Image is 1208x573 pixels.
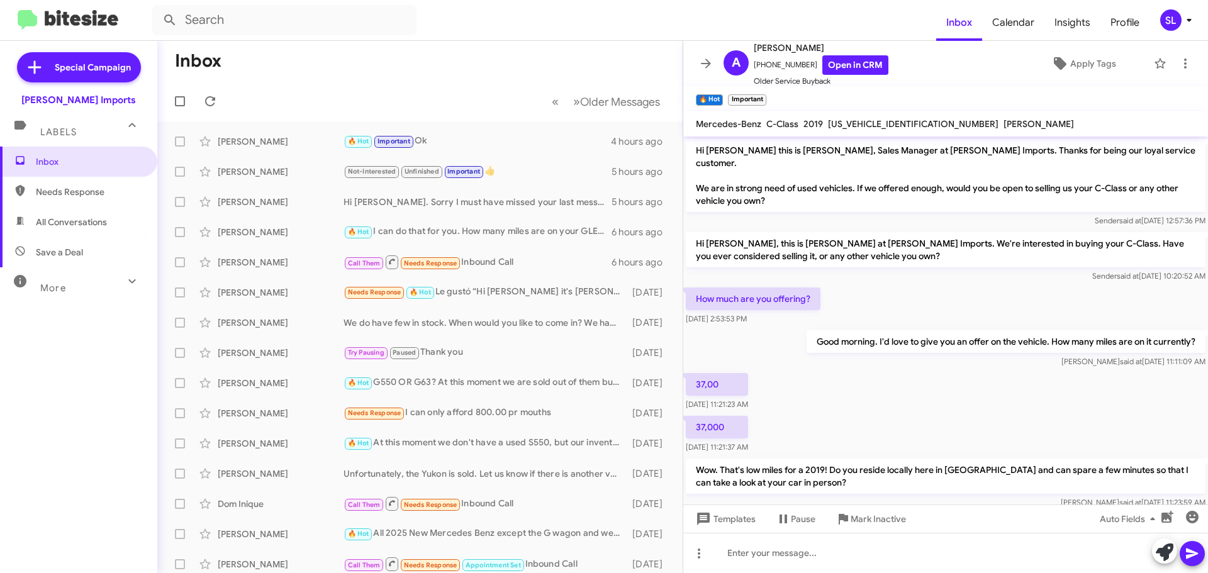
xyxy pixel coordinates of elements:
span: Save a Deal [36,246,83,259]
button: Previous [544,89,566,114]
div: G550 OR G63? At this moment we are sold out of them but getting a white G550 next month. [344,376,626,390]
button: Pause [766,508,825,530]
span: « [552,94,559,109]
div: [DATE] [626,316,673,329]
span: Try Pausing [348,348,384,357]
span: Appointment Set [466,561,521,569]
div: 6 hours ago [612,256,673,269]
input: Search [152,5,417,35]
div: Unfortunately, the Yukon is sold. Let us know if there is another vehicle that catches your eye. [344,467,626,480]
a: Open in CRM [822,55,888,75]
button: Next [566,89,668,114]
a: Special Campaign [17,52,141,82]
span: Needs Response [404,561,457,569]
div: [PERSON_NAME] [218,437,344,450]
span: Inbox [36,155,143,168]
span: Special Campaign [55,61,131,74]
span: Call Them [348,501,381,509]
div: 6 hours ago [612,226,673,238]
div: [PERSON_NAME] [218,558,344,570]
div: [DATE] [626,558,673,570]
div: All 2025 New Mercedes Benz except the G wagon and we also have specials for selected 2026 New Mer... [344,526,626,541]
div: [PERSON_NAME] [218,165,344,178]
span: Apply Tags [1070,52,1116,75]
div: We do have few in stock. When would you like to come in? We have an opening [DATE] at 1:15pm or 5... [344,316,626,329]
div: SL [1160,9,1182,31]
div: [PERSON_NAME] [218,316,344,329]
div: [DATE] [626,498,673,510]
span: Needs Response [36,186,143,198]
nav: Page navigation example [545,89,668,114]
span: More [40,282,66,294]
button: Auto Fields [1090,508,1170,530]
span: 🔥 Hot [348,137,369,145]
div: [PERSON_NAME] [218,528,344,540]
span: [PERSON_NAME] [DATE] 11:23:59 AM [1061,498,1205,507]
span: Not-Interested [348,167,396,175]
button: SL [1149,9,1194,31]
span: Paused [393,348,416,357]
span: 🔥 Hot [348,439,369,447]
button: Templates [683,508,766,530]
span: said at [1120,357,1142,366]
div: [PERSON_NAME] [218,196,344,208]
small: Important [728,94,766,106]
div: [PERSON_NAME] [218,256,344,269]
span: Mark Inactive [851,508,906,530]
div: [PERSON_NAME] [218,467,344,480]
p: How much are you offering? [686,287,820,310]
span: Unfinished [405,167,439,175]
div: [PERSON_NAME] [218,286,344,299]
div: [PERSON_NAME] [218,347,344,359]
span: 2019 [803,118,823,130]
span: Important [447,167,480,175]
div: I can only afford 800.00 pr mouths [344,406,626,420]
span: Needs Response [404,259,457,267]
p: Hi [PERSON_NAME] this is [PERSON_NAME], Sales Manager at [PERSON_NAME] Imports. Thanks for being ... [686,139,1205,212]
div: [DATE] [626,377,673,389]
span: [PHONE_NUMBER] [754,55,888,75]
span: said at [1117,271,1139,281]
span: 🔥 Hot [410,288,431,296]
div: Hi [PERSON_NAME]. Sorry I must have missed your last message. What kind of Chevy/GMC/Cadillac are... [344,196,612,208]
div: 👍 [344,164,612,179]
span: [PERSON_NAME] [DATE] 11:11:09 AM [1061,357,1205,366]
div: Inbound Call [344,496,626,511]
a: Profile [1100,4,1149,41]
span: Auto Fields [1100,508,1160,530]
span: 🔥 Hot [348,228,369,236]
a: Inbox [936,4,982,41]
span: Older Service Buyback [754,75,888,87]
div: 5 hours ago [612,196,673,208]
span: Pause [791,508,815,530]
div: Inbound Call [344,556,626,572]
span: 🔥 Hot [348,379,369,387]
span: Sender [DATE] 12:57:36 PM [1095,216,1205,225]
button: Mark Inactive [825,508,916,530]
span: C-Class [766,118,798,130]
span: Call Them [348,561,381,569]
span: Needs Response [404,501,457,509]
div: [DATE] [626,286,673,299]
span: [US_VEHICLE_IDENTIFICATION_NUMBER] [828,118,998,130]
span: Mercedes-Benz [696,118,761,130]
span: Insights [1044,4,1100,41]
p: Wow. That's low miles for a 2019! Do you reside locally here in [GEOGRAPHIC_DATA] and can spare a... [686,459,1205,494]
div: Inbound Call [344,254,612,270]
div: 4 hours ago [611,135,673,148]
div: [DATE] [626,467,673,480]
span: [DATE] 11:21:23 AM [686,399,748,409]
div: Ok [344,134,611,148]
span: Sender [DATE] 10:20:52 AM [1092,271,1205,281]
span: [PERSON_NAME] [1004,118,1074,130]
span: [DATE] 11:21:37 AM [686,442,748,452]
span: All Conversations [36,216,107,228]
span: Important [377,137,410,145]
span: said at [1119,216,1141,225]
a: Calendar [982,4,1044,41]
div: At this moment we don't have a used S550, but our inventory changes by the day. [344,436,626,450]
div: [DATE] [626,528,673,540]
div: Le gustó “Hi [PERSON_NAME] it's [PERSON_NAME] at [PERSON_NAME] Imports. I saw you've been in touc... [344,285,626,299]
p: Hi [PERSON_NAME], this is [PERSON_NAME] at [PERSON_NAME] Imports. We're interested in buying your... [686,232,1205,267]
